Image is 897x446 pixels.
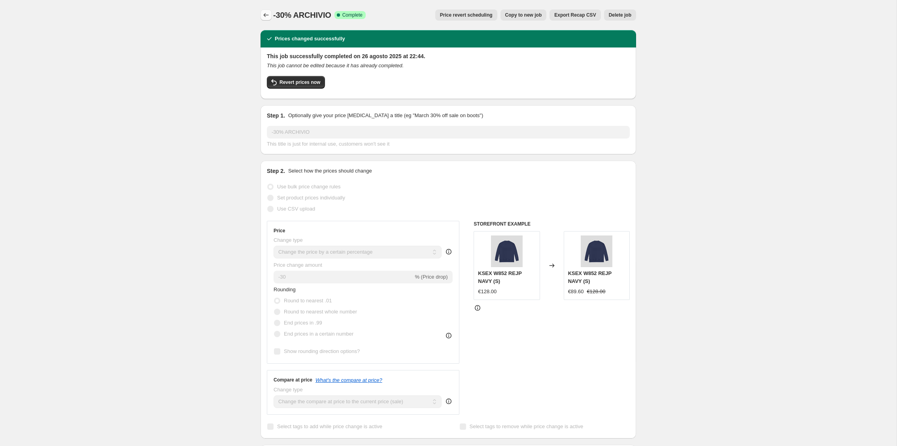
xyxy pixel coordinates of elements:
img: KSEW-W852-REJP-NVY-PHOTO2_cc8e8b73-7896-4b84-ae77-d767ad3bd274_80x.jpg [491,235,523,267]
span: Delete job [609,12,631,18]
button: Price revert scheduling [435,9,497,21]
span: This title is just for internal use, customers won't see it [267,141,389,147]
strike: €128.00 [587,288,605,296]
button: Export Recap CSV [550,9,601,21]
span: Price change amount [274,262,322,268]
span: Change type [274,237,303,243]
span: Rounding [274,287,296,292]
span: KSEX W852 REJP NAVY (S) [478,270,521,284]
span: Use bulk price change rules [277,184,340,190]
span: Set product prices individually [277,195,345,201]
span: End prices in a certain number [284,331,353,337]
span: Change type [274,387,303,393]
h2: Step 1. [267,112,285,120]
button: Copy to new job [500,9,547,21]
span: Use CSV upload [277,206,315,212]
h2: Step 2. [267,167,285,175]
div: €128.00 [478,288,497,296]
span: Price revert scheduling [440,12,493,18]
button: Revert prices now [267,76,325,89]
h2: Prices changed successfully [275,35,345,43]
span: Copy to new job [505,12,542,18]
span: Select tags to add while price change is active [277,423,382,429]
span: Select tags to remove while price change is active [470,423,584,429]
input: -15 [274,271,413,283]
div: €89.60 [568,288,584,296]
button: Price change jobs [261,9,272,21]
span: -30% ARCHIVIO [273,11,331,19]
h3: Price [274,228,285,234]
button: Delete job [604,9,636,21]
span: Round to nearest whole number [284,309,357,315]
span: % (Price drop) [415,274,448,280]
span: KSEX W852 REJP NAVY (S) [568,270,612,284]
h3: Compare at price [274,377,312,383]
span: Export Recap CSV [554,12,596,18]
span: Show rounding direction options? [284,348,360,354]
img: KSEW-W852-REJP-NVY-PHOTO2_cc8e8b73-7896-4b84-ae77-d767ad3bd274_80x.jpg [581,235,612,267]
span: Round to nearest .01 [284,298,332,304]
i: This job cannot be edited because it has already completed. [267,63,404,68]
p: Select how the prices should change [288,167,372,175]
h2: This job successfully completed on 26 agosto 2025 at 22:44. [267,52,630,60]
span: Complete [342,12,363,18]
div: help [445,248,453,256]
button: What's the compare at price? [315,377,382,383]
p: Optionally give your price [MEDICAL_DATA] a title (eg "March 30% off sale on boots") [288,112,483,120]
input: 30% off holiday sale [267,126,630,139]
span: Revert prices now [279,79,320,85]
span: End prices in .99 [284,320,322,326]
h6: STOREFRONT EXAMPLE [474,221,630,227]
div: help [445,397,453,405]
